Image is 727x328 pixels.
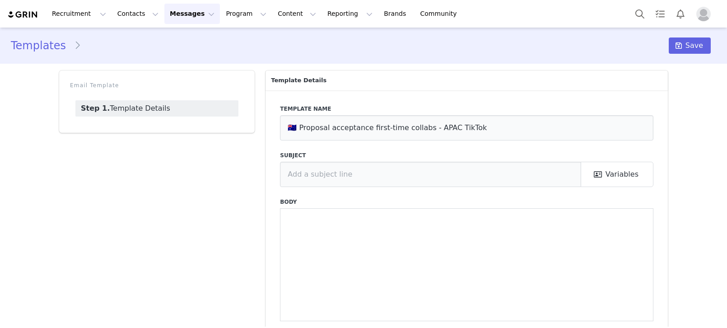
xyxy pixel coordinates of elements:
[7,10,39,19] img: grin logo
[70,81,244,89] p: Email Template
[266,70,668,90] p: Template Details
[11,37,74,54] a: Templates
[671,4,690,24] button: Notifications
[112,4,164,24] button: Contacts
[378,4,414,24] a: Brands
[280,198,653,206] label: Body
[272,4,322,24] button: Content
[669,37,711,54] button: Save
[696,7,711,21] img: placeholder-profile.jpg
[581,162,653,187] button: Variables
[220,4,272,24] button: Program
[280,105,653,113] label: Template name
[691,7,720,21] button: Profile
[81,104,110,112] strong: Step 1.
[685,40,703,51] span: Save
[630,4,650,24] button: Search
[75,100,238,117] a: Template Details
[47,4,112,24] button: Recruitment
[280,162,581,187] input: Add a subject line
[280,115,653,141] input: Name your template
[322,4,378,24] button: Reporting
[280,151,653,159] label: Subject
[164,4,220,24] button: Messages
[415,4,466,24] a: Community
[650,4,670,24] a: Tasks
